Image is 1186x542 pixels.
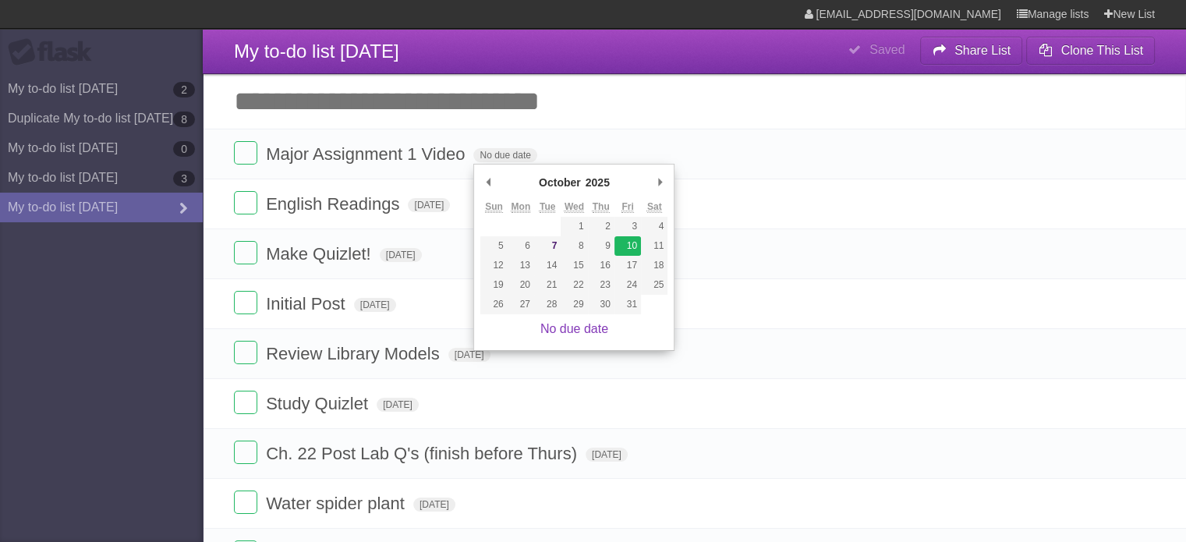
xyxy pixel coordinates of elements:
[8,38,101,66] div: Flask
[512,201,531,213] abbr: Monday
[173,141,195,157] b: 0
[647,201,662,213] abbr: Saturday
[234,241,257,264] label: Done
[536,171,583,194] div: October
[641,275,667,295] button: 25
[413,498,455,512] span: [DATE]
[480,171,496,194] button: Previous Month
[234,491,257,514] label: Done
[380,248,422,262] span: [DATE]
[473,148,536,162] span: No due date
[583,171,612,194] div: 2025
[641,256,667,275] button: 18
[480,256,507,275] button: 12
[588,256,614,275] button: 16
[266,444,581,463] span: Ch. 22 Post Lab Q's (finish before Thurs)
[266,144,469,164] span: Major Assignment 1 Video
[534,275,561,295] button: 21
[508,256,534,275] button: 13
[561,256,587,275] button: 15
[586,448,628,462] span: [DATE]
[266,294,349,314] span: Initial Post
[354,298,396,312] span: [DATE]
[508,275,534,295] button: 20
[234,41,399,62] span: My to-do list [DATE]
[173,171,195,186] b: 3
[652,171,667,194] button: Next Month
[234,441,257,464] label: Done
[234,191,257,214] label: Done
[621,201,633,213] abbr: Friday
[448,348,490,362] span: [DATE]
[173,82,195,97] b: 2
[561,275,587,295] button: 22
[508,236,534,256] button: 6
[641,236,667,256] button: 11
[588,236,614,256] button: 9
[480,295,507,314] button: 26
[561,295,587,314] button: 29
[614,256,641,275] button: 17
[614,217,641,236] button: 3
[614,295,641,314] button: 31
[377,398,419,412] span: [DATE]
[540,201,555,213] abbr: Tuesday
[588,275,614,295] button: 23
[266,494,409,513] span: Water spider plant
[954,44,1011,57] b: Share List
[614,236,641,256] button: 10
[561,217,587,236] button: 1
[534,236,561,256] button: 7
[234,141,257,165] label: Done
[408,198,450,212] span: [DATE]
[508,295,534,314] button: 27
[869,43,905,56] b: Saved
[266,244,375,264] span: Make Quizlet!
[534,295,561,314] button: 28
[593,201,610,213] abbr: Thursday
[588,295,614,314] button: 30
[588,217,614,236] button: 2
[173,112,195,127] b: 8
[480,275,507,295] button: 19
[234,341,257,364] label: Done
[920,37,1023,65] button: Share List
[234,291,257,314] label: Done
[266,344,444,363] span: Review Library Models
[234,391,257,414] label: Done
[266,394,372,413] span: Study Quizlet
[565,201,584,213] abbr: Wednesday
[1026,37,1155,65] button: Clone This List
[485,201,503,213] abbr: Sunday
[540,322,608,335] a: No due date
[1060,44,1143,57] b: Clone This List
[266,194,403,214] span: English Readings
[614,275,641,295] button: 24
[641,217,667,236] button: 4
[561,236,587,256] button: 8
[534,256,561,275] button: 14
[480,236,507,256] button: 5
